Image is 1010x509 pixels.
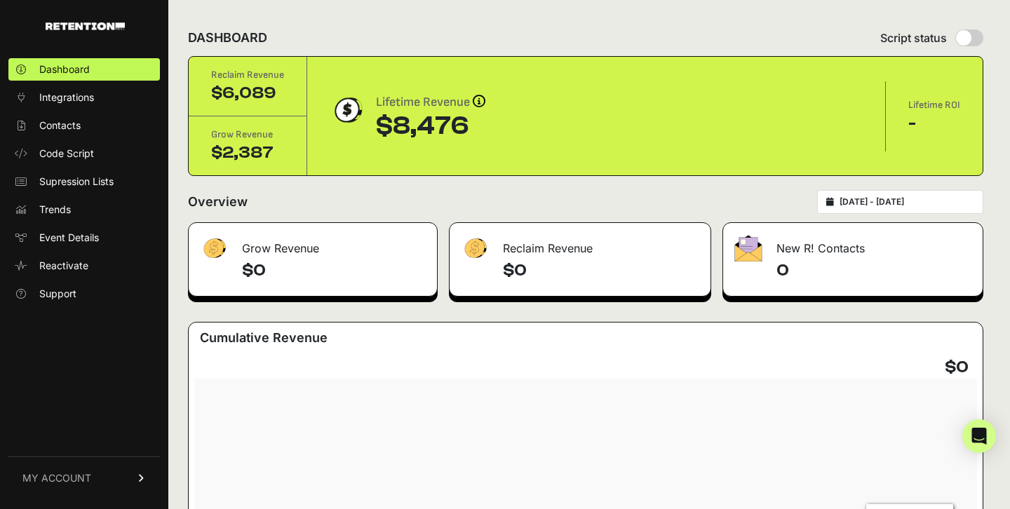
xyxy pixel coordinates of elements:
a: Contacts [8,114,160,137]
h4: 0 [776,259,971,282]
a: Reactivate [8,254,160,277]
a: Dashboard [8,58,160,81]
div: - [908,112,960,135]
div: Lifetime ROI [908,98,960,112]
h2: Overview [188,192,248,212]
a: Support [8,283,160,305]
span: Dashboard [39,62,90,76]
h2: DASHBOARD [188,28,267,48]
div: Grow Revenue [211,128,284,142]
span: Support [39,287,76,301]
div: Lifetime Revenue [376,93,485,112]
h4: $0 [945,356,969,379]
div: $8,476 [376,112,485,140]
img: fa-dollar-13500eef13a19c4ab2b9ed9ad552e47b0d9fc28b02b83b90ba0e00f96d6372e9.png [461,235,489,262]
span: Trends [39,203,71,217]
div: $6,089 [211,82,284,104]
img: fa-envelope-19ae18322b30453b285274b1b8af3d052b27d846a4fbe8435d1a52b978f639a2.png [734,235,762,262]
div: Reclaim Revenue [450,223,711,265]
a: MY ACCOUNT [8,456,160,499]
h4: $0 [242,259,426,282]
span: MY ACCOUNT [22,471,91,485]
span: Contacts [39,118,81,133]
img: fa-dollar-13500eef13a19c4ab2b9ed9ad552e47b0d9fc28b02b83b90ba0e00f96d6372e9.png [200,235,228,262]
div: $2,387 [211,142,284,164]
span: Event Details [39,231,99,245]
a: Supression Lists [8,170,160,193]
h3: Cumulative Revenue [200,328,328,348]
a: Trends [8,198,160,221]
a: Event Details [8,226,160,249]
a: Code Script [8,142,160,165]
img: Retention.com [46,22,125,30]
span: Supression Lists [39,175,114,189]
img: dollar-coin-05c43ed7efb7bc0c12610022525b4bbbb207c7efeef5aecc26f025e68dcafac9.png [330,93,365,128]
div: New R! Contacts [723,223,983,265]
div: Open Intercom Messenger [962,419,996,453]
span: Integrations [39,90,94,104]
div: Grow Revenue [189,223,437,265]
div: Reclaim Revenue [211,68,284,82]
h4: $0 [503,259,699,282]
span: Reactivate [39,259,88,273]
a: Integrations [8,86,160,109]
span: Script status [880,29,947,46]
span: Code Script [39,147,94,161]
